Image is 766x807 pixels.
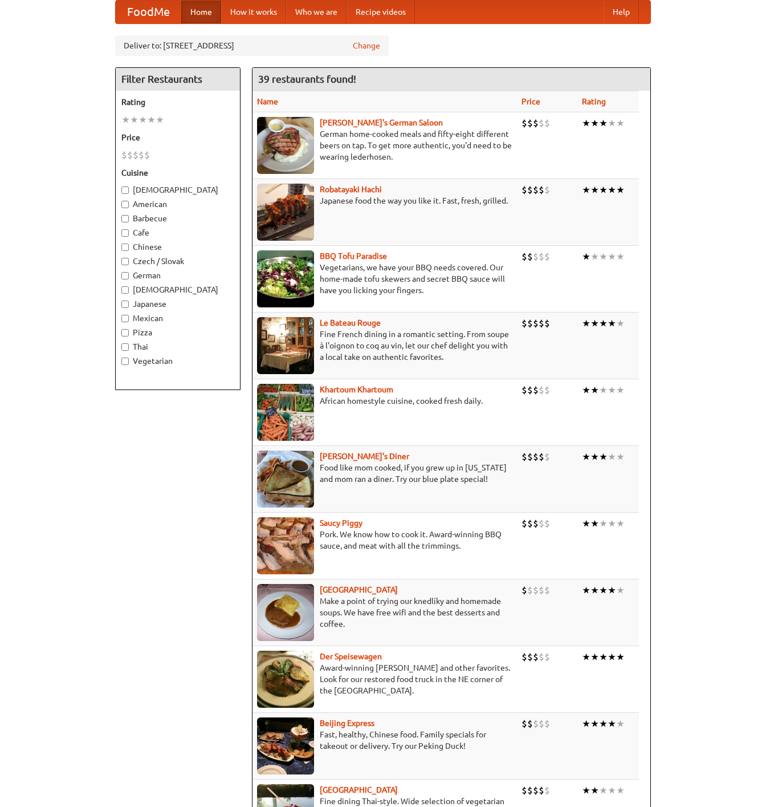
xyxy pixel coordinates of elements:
input: Thai [121,343,129,351]
li: ★ [616,117,625,129]
li: ★ [599,384,608,396]
li: $ [521,317,527,330]
li: ★ [608,451,616,463]
label: Cafe [121,227,234,238]
label: [DEMOGRAPHIC_DATA] [121,184,234,196]
li: $ [544,451,550,463]
input: Chinese [121,244,129,251]
li: $ [544,250,550,263]
li: ★ [616,184,625,196]
li: ★ [599,250,608,263]
li: ★ [582,717,590,730]
ng-pluralize: 39 restaurants found! [258,74,356,84]
label: German [121,270,234,281]
p: Food like mom cooked, if you grew up in [US_STATE] and mom ran a diner. Try our blue plate special! [257,462,512,485]
li: $ [527,584,533,597]
li: ★ [616,250,625,263]
img: saucy.jpg [257,517,314,574]
p: Pork. We know how to cook it. Award-winning BBQ sauce, and meat with all the trimmings. [257,529,512,551]
p: Japanese food the way you like it. Fast, fresh, grilled. [257,195,512,206]
a: [GEOGRAPHIC_DATA] [320,585,398,594]
p: African homestyle cuisine, cooked fresh daily. [257,395,512,407]
li: $ [544,717,550,730]
h5: Rating [121,96,234,108]
li: ★ [121,113,130,126]
li: ★ [590,517,599,530]
li: $ [533,584,539,597]
a: Khartoum Khartoum [320,385,393,394]
li: $ [521,117,527,129]
li: $ [539,651,544,663]
li: ★ [582,451,590,463]
p: Make a point of trying our knedlíky and homemade soups. We have free wifi and the best desserts a... [257,595,512,630]
a: Rating [582,97,606,106]
li: ★ [599,317,608,330]
li: ★ [616,451,625,463]
b: [GEOGRAPHIC_DATA] [320,785,398,794]
li: ★ [582,384,590,396]
label: Mexican [121,313,234,324]
input: Barbecue [121,215,129,222]
img: esthers.jpg [257,117,314,174]
input: Vegetarian [121,358,129,365]
li: ★ [590,317,599,330]
img: robatayaki.jpg [257,184,314,241]
li: ★ [590,384,599,396]
a: Who we are [286,1,347,23]
a: Home [181,1,221,23]
li: $ [544,784,550,797]
li: ★ [590,651,599,663]
p: German home-cooked meals and fifty-eight different beers on tap. To get more authentic, you'd nee... [257,128,512,163]
input: Japanese [121,301,129,308]
li: $ [533,317,539,330]
li: ★ [582,584,590,597]
li: $ [521,250,527,263]
li: $ [144,149,150,161]
input: [DEMOGRAPHIC_DATA] [121,286,129,294]
b: [PERSON_NAME]'s Diner [320,452,409,461]
input: [DEMOGRAPHIC_DATA] [121,186,129,194]
li: $ [533,451,539,463]
li: ★ [138,113,147,126]
input: German [121,272,129,279]
a: Help [604,1,639,23]
li: $ [533,117,539,129]
label: American [121,198,234,210]
img: khartoum.jpg [257,384,314,441]
a: Change [353,40,380,51]
li: $ [544,384,550,396]
li: ★ [147,113,156,126]
a: Saucy Piggy [320,518,362,528]
li: ★ [582,117,590,129]
li: $ [138,149,144,161]
li: ★ [616,517,625,530]
li: $ [539,184,544,196]
li: $ [539,784,544,797]
li: $ [527,250,533,263]
a: Beijing Express [320,719,374,728]
li: ★ [590,184,599,196]
li: $ [521,651,527,663]
li: $ [521,184,527,196]
li: $ [539,250,544,263]
a: Der Speisewagen [320,652,382,661]
b: Le Bateau Rouge [320,318,381,327]
h4: Filter Restaurants [116,68,240,91]
li: ★ [608,184,616,196]
label: Japanese [121,298,234,310]
li: ★ [608,717,616,730]
li: ★ [616,717,625,730]
img: czechpoint.jpg [257,584,314,641]
li: ★ [590,451,599,463]
li: ★ [590,784,599,797]
h5: Cuisine [121,167,234,179]
li: ★ [590,584,599,597]
h5: Price [121,132,234,143]
b: BBQ Tofu Paradise [320,252,387,261]
li: $ [533,717,539,730]
b: [PERSON_NAME]'s German Saloon [320,118,443,127]
li: $ [527,717,533,730]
